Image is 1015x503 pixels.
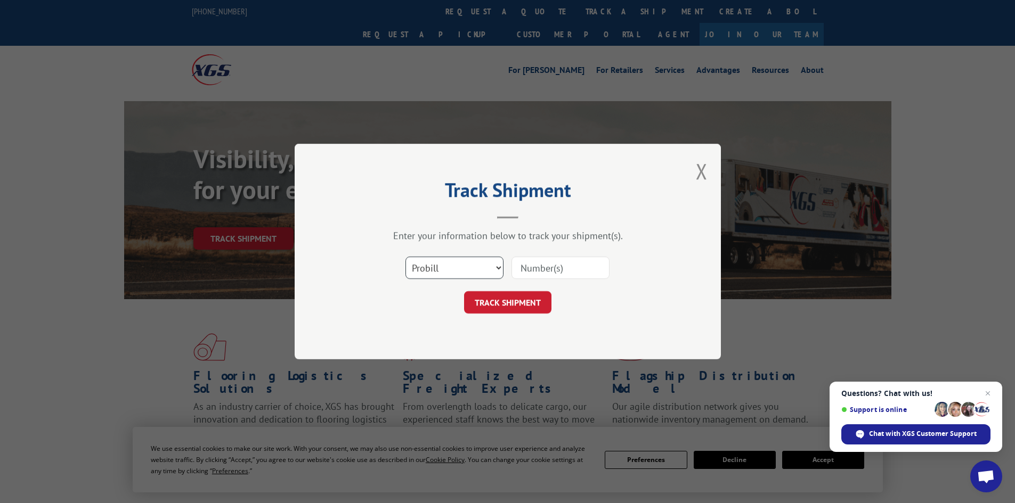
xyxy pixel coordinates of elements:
[841,406,931,414] span: Support is online
[348,183,668,203] h2: Track Shipment
[841,424,990,444] div: Chat with XGS Customer Support
[869,429,977,439] span: Chat with XGS Customer Support
[841,389,990,398] span: Questions? Chat with us!
[981,387,994,400] span: Close chat
[511,257,610,279] input: Number(s)
[348,229,668,242] div: Enter your information below to track your shipment(s).
[970,460,1002,492] div: Open chat
[696,157,708,185] button: Close modal
[464,291,551,314] button: TRACK SHIPMENT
